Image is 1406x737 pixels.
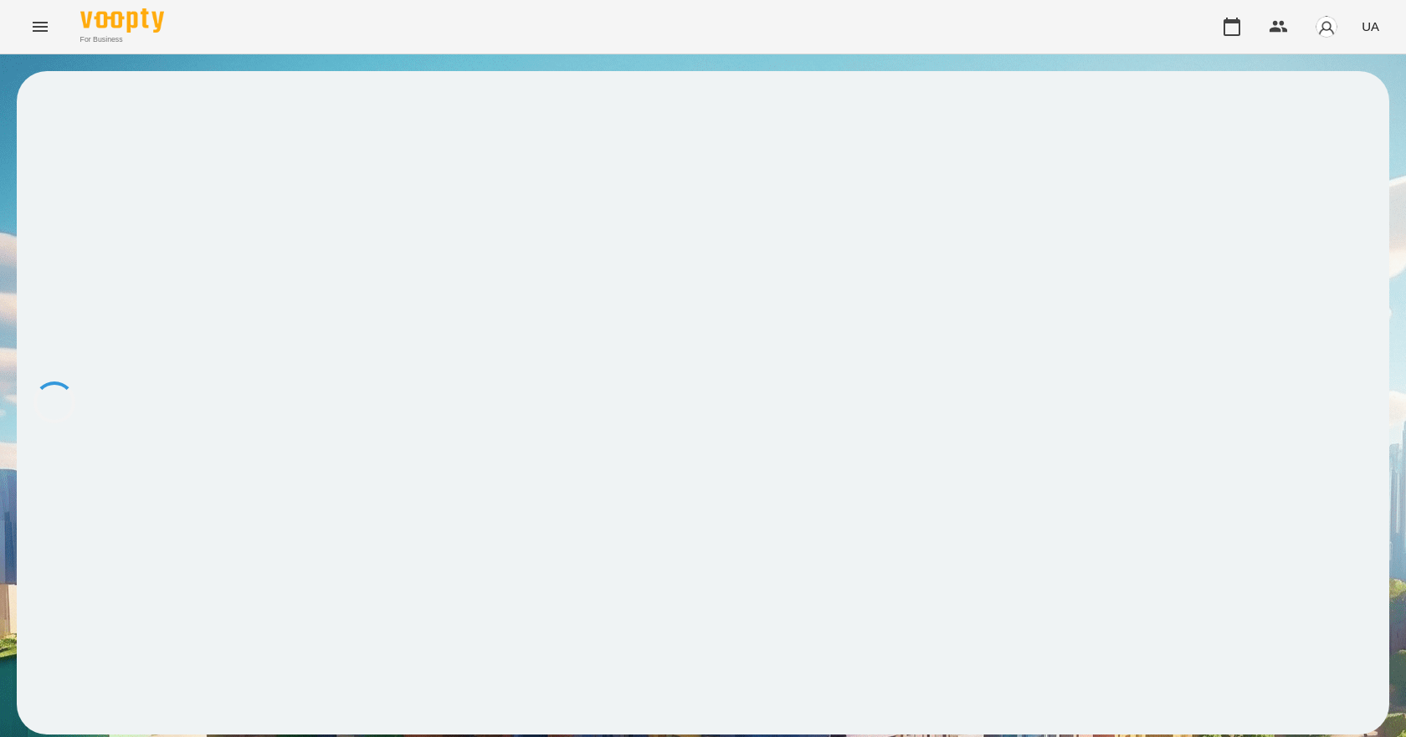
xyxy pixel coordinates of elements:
[80,34,164,45] span: For Business
[1355,11,1386,42] button: UA
[1362,18,1379,35] span: UA
[1315,15,1338,38] img: avatar_s.png
[80,8,164,33] img: Voopty Logo
[20,7,60,47] button: Menu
